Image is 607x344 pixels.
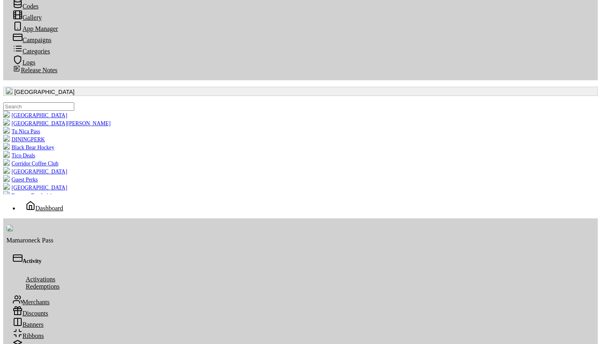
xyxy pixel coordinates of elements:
[3,87,598,96] button: [GEOGRAPHIC_DATA]
[6,13,48,22] a: Gallery
[3,119,10,125] img: mQPUoQxfIUcZGVjFKDSEKbT27olGNZVpZjUgqHNS.png
[6,65,64,75] a: Release Notes
[3,169,67,175] a: [GEOGRAPHIC_DATA]
[6,225,13,231] img: UvwXJMpi3zTF1NL6z0MrguGCGojMqrs78ysOqfof.png
[3,191,10,197] img: K4l2YXTIjFACqk0KWxAYWeegfTH760UHSb81tAwr.png
[3,135,10,141] img: hvStDAXTQetlbtk3PNAXwGlwD7WEZXonuVeW2rdL.png
[3,185,67,191] a: [GEOGRAPHIC_DATA]
[6,35,58,45] a: Campaigns
[6,2,45,11] a: Codes
[6,297,56,307] a: Merchants
[3,128,40,134] a: Tu Nica Pass
[3,151,10,157] img: 65Ub9Kbg6EKkVtfooX73hwGGlFbexxHlnpgbdEJ1.png
[3,193,57,199] a: Renown Fundraising
[3,120,110,126] a: [GEOGRAPHIC_DATA][PERSON_NAME]
[3,161,59,167] a: Corridor Coffee Club
[3,102,74,111] input: .form-control-sm
[3,127,10,133] img: 47e4GQXcRwEyAopLUql7uJl1j56dh6AIYZC79JbN.png
[13,253,588,265] div: Activity
[3,183,10,189] img: 6qBkrh2eejXCvwZeVufD6go3Uq64XlMHrWU4p7zb.png
[3,112,67,118] a: [GEOGRAPHIC_DATA]
[3,159,10,165] img: l9qMkhaEtrtl2KSmeQmIMMuo0MWM2yK13Spz7TvA.png
[3,145,54,151] a: Black Bear Hockey
[6,225,595,231] img: placeholder-img.jpg
[6,88,12,94] img: 0SBPtshqTvrgEtdEgrWk70gKnUHZpYRm94MZ5hDb.png
[6,58,42,67] a: Logs
[3,136,45,142] a: DININGPERK
[19,282,66,291] a: Redemptions
[3,111,10,117] img: 0SBPtshqTvrgEtdEgrWk70gKnUHZpYRm94MZ5hDb.png
[6,47,56,56] a: Categories
[6,24,64,33] a: App Manager
[19,204,69,213] a: Dashboard
[3,143,10,149] img: 8mwdIaqQ57Gxce0ZYLDdt4cfPpXx8QwJjnoSsc4c.png
[3,153,35,159] a: Tico Deals
[6,320,50,329] a: Banners
[3,102,598,194] ul: [GEOGRAPHIC_DATA]
[6,331,50,340] a: Ribbons
[19,275,62,284] a: Activations
[6,237,595,244] div: Mamaroneck Pass
[3,167,10,173] img: 5ywTDdZapyxoEde0k2HeV1po7LOSCqTTesrRKvPe.png
[6,309,55,318] a: Discounts
[3,177,38,183] a: Guest Perks
[3,175,10,181] img: tkJrFNJtkYdINYgDz5NKXeljSIEE1dFH4lXLzz2S.png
